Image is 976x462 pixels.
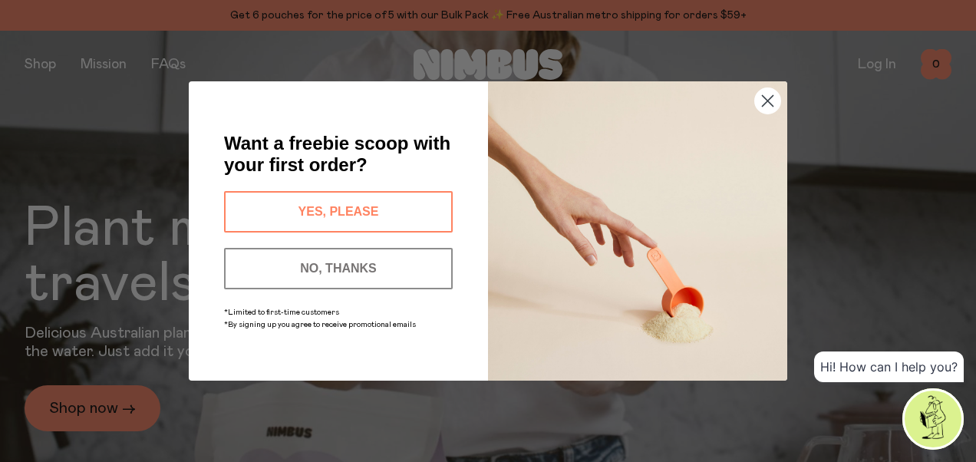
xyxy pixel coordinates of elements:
button: YES, PLEASE [224,191,453,233]
img: agent [905,391,961,447]
button: Close dialog [754,87,781,114]
span: Want a freebie scoop with your first order? [224,133,450,175]
img: c0d45117-8e62-4a02-9742-374a5db49d45.jpeg [488,81,787,381]
span: *By signing up you agree to receive promotional emails [224,321,416,328]
div: Hi! How can I help you? [814,351,964,382]
span: *Limited to first-time customers [224,309,339,316]
button: NO, THANKS [224,248,453,289]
